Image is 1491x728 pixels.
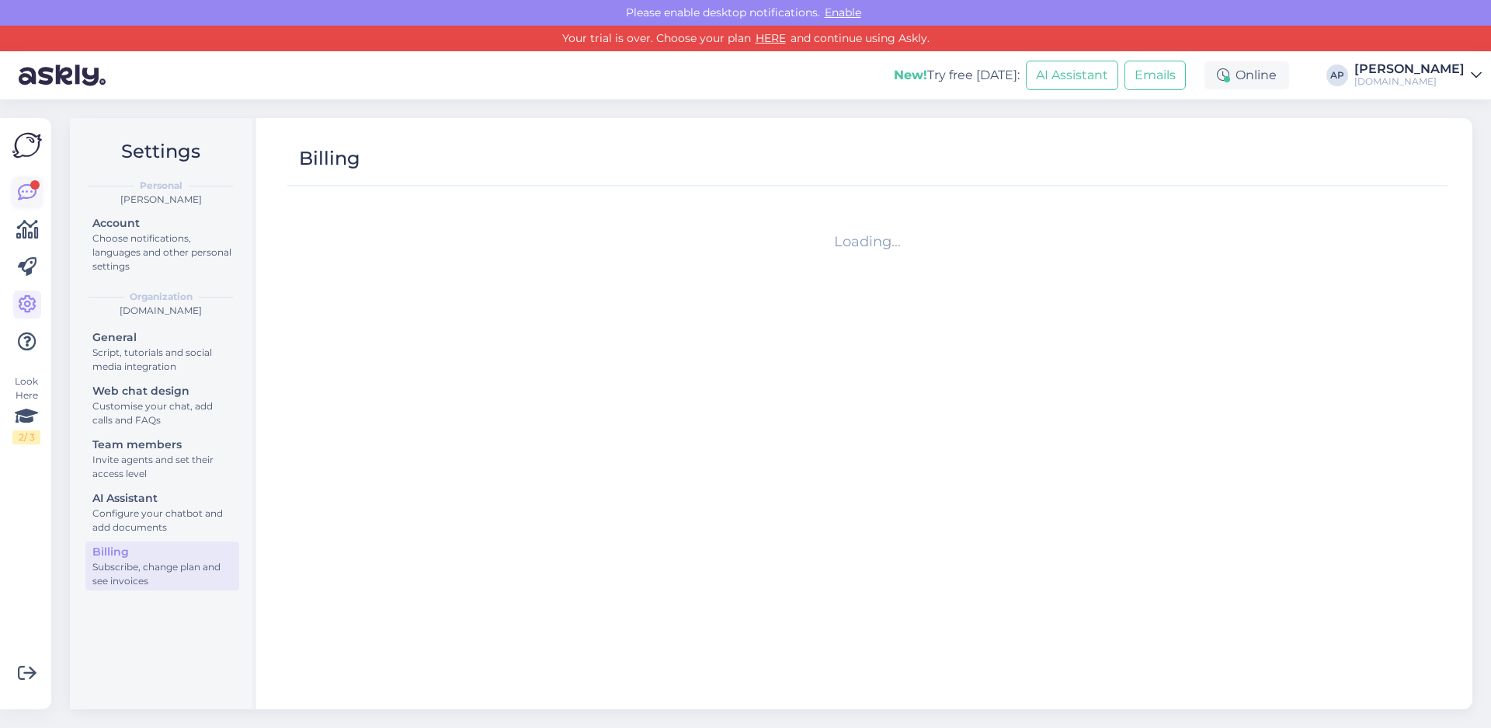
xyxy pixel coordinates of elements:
[85,434,239,483] a: Team membersInvite agents and set their access level
[1204,61,1289,89] div: Online
[12,374,40,444] div: Look Here
[82,193,239,207] div: [PERSON_NAME]
[1354,63,1465,75] div: [PERSON_NAME]
[1354,75,1465,88] div: [DOMAIN_NAME]
[85,327,239,376] a: GeneralScript, tutorials and social media integration
[1124,61,1186,90] button: Emails
[92,329,232,346] div: General
[751,31,791,45] a: HERE
[894,68,927,82] b: New!
[92,383,232,399] div: Web chat design
[820,5,866,19] span: Enable
[82,137,239,166] h2: Settings
[92,232,232,273] div: Choose notifications, languages and other personal settings
[82,304,239,318] div: [DOMAIN_NAME]
[92,437,232,453] div: Team members
[12,131,42,160] img: Askly Logo
[85,381,239,430] a: Web chat designCustomise your chat, add calls and FAQs
[92,490,232,507] div: AI Assistant
[92,453,232,481] div: Invite agents and set their access level
[92,560,232,588] div: Subscribe, change plan and see invoices
[299,144,360,173] div: Billing
[294,232,1441,253] div: Loading...
[12,430,40,444] div: 2 / 3
[85,488,239,537] a: AI AssistantConfigure your chatbot and add documents
[92,507,232,535] div: Configure your chatbot and add documents
[85,542,239,590] a: BillingSubscribe, change plan and see invoices
[92,215,232,232] div: Account
[1026,61,1118,90] button: AI Assistant
[1326,64,1348,86] div: AP
[140,179,182,193] b: Personal
[1354,63,1482,88] a: [PERSON_NAME][DOMAIN_NAME]
[85,213,239,276] a: AccountChoose notifications, languages and other personal settings
[92,399,232,427] div: Customise your chat, add calls and FAQs
[130,290,193,304] b: Organization
[92,346,232,374] div: Script, tutorials and social media integration
[92,544,232,560] div: Billing
[894,66,1020,85] div: Try free [DATE]:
